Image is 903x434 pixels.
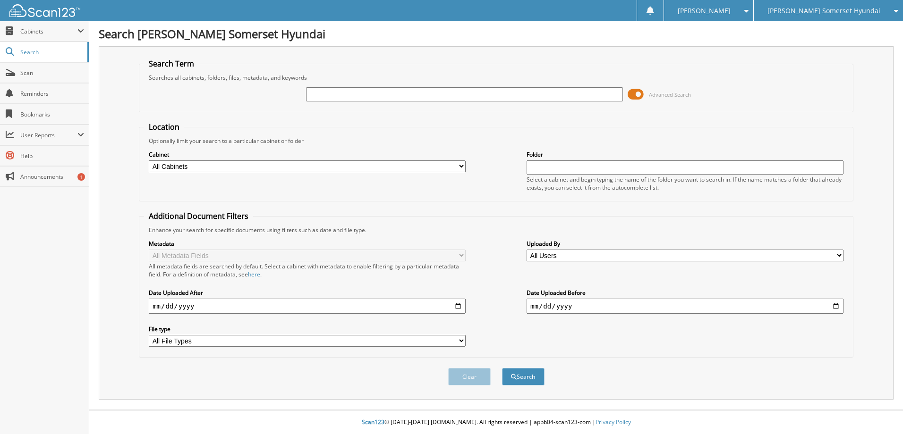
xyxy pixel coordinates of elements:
[20,173,84,181] span: Announcements
[149,325,466,333] label: File type
[20,152,84,160] span: Help
[527,240,843,248] label: Uploaded By
[527,299,843,314] input: end
[20,27,77,35] span: Cabinets
[149,240,466,248] label: Metadata
[527,289,843,297] label: Date Uploaded Before
[362,418,384,426] span: Scan123
[149,262,466,278] div: All metadata fields are searched by default. Select a cabinet with metadata to enable filtering b...
[527,175,843,192] div: Select a cabinet and begin typing the name of the folder you want to search in. If the name match...
[20,90,84,98] span: Reminders
[149,150,466,159] label: Cabinet
[77,173,85,181] div: 1
[448,368,491,385] button: Clear
[144,74,848,82] div: Searches all cabinets, folders, files, metadata, and keywords
[144,226,848,234] div: Enhance your search for specific documents using filters such as date and file type.
[20,69,84,77] span: Scan
[149,299,466,314] input: start
[144,211,253,221] legend: Additional Document Filters
[502,368,545,385] button: Search
[144,58,199,69] legend: Search Term
[149,289,466,297] label: Date Uploaded After
[144,137,848,145] div: Optionally limit your search to a particular cabinet or folder
[20,131,77,139] span: User Reports
[99,26,894,42] h1: Search [PERSON_NAME] Somerset Hyundai
[9,4,80,17] img: scan123-logo-white.svg
[596,418,631,426] a: Privacy Policy
[527,150,843,159] label: Folder
[144,122,184,132] legend: Location
[767,8,880,14] span: [PERSON_NAME] Somerset Hyundai
[678,8,731,14] span: [PERSON_NAME]
[89,411,903,434] div: © [DATE]-[DATE] [DOMAIN_NAME]. All rights reserved | appb04-scan123-com |
[248,270,260,278] a: here
[20,48,83,56] span: Search
[649,91,691,98] span: Advanced Search
[20,110,84,118] span: Bookmarks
